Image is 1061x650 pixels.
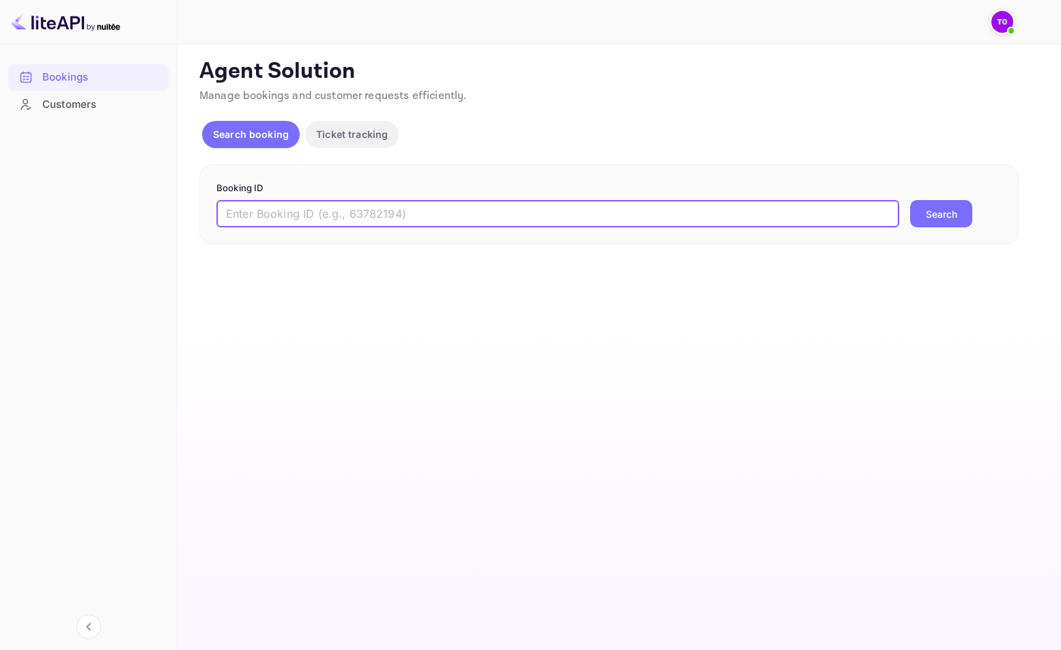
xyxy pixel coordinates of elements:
[910,200,972,227] button: Search
[316,127,388,141] p: Ticket tracking
[199,89,467,103] span: Manage bookings and customer requests efficiently.
[199,58,1036,85] p: Agent Solution
[8,91,169,117] a: Customers
[76,614,101,639] button: Collapse navigation
[216,182,1002,195] p: Booking ID
[8,64,169,89] a: Bookings
[213,127,289,141] p: Search booking
[216,200,899,227] input: Enter Booking ID (e.g., 63782194)
[42,97,162,113] div: Customers
[11,11,120,33] img: LiteAPI logo
[991,11,1013,33] img: Traveloka3PS 02
[8,91,169,118] div: Customers
[8,64,169,91] div: Bookings
[42,70,162,85] div: Bookings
